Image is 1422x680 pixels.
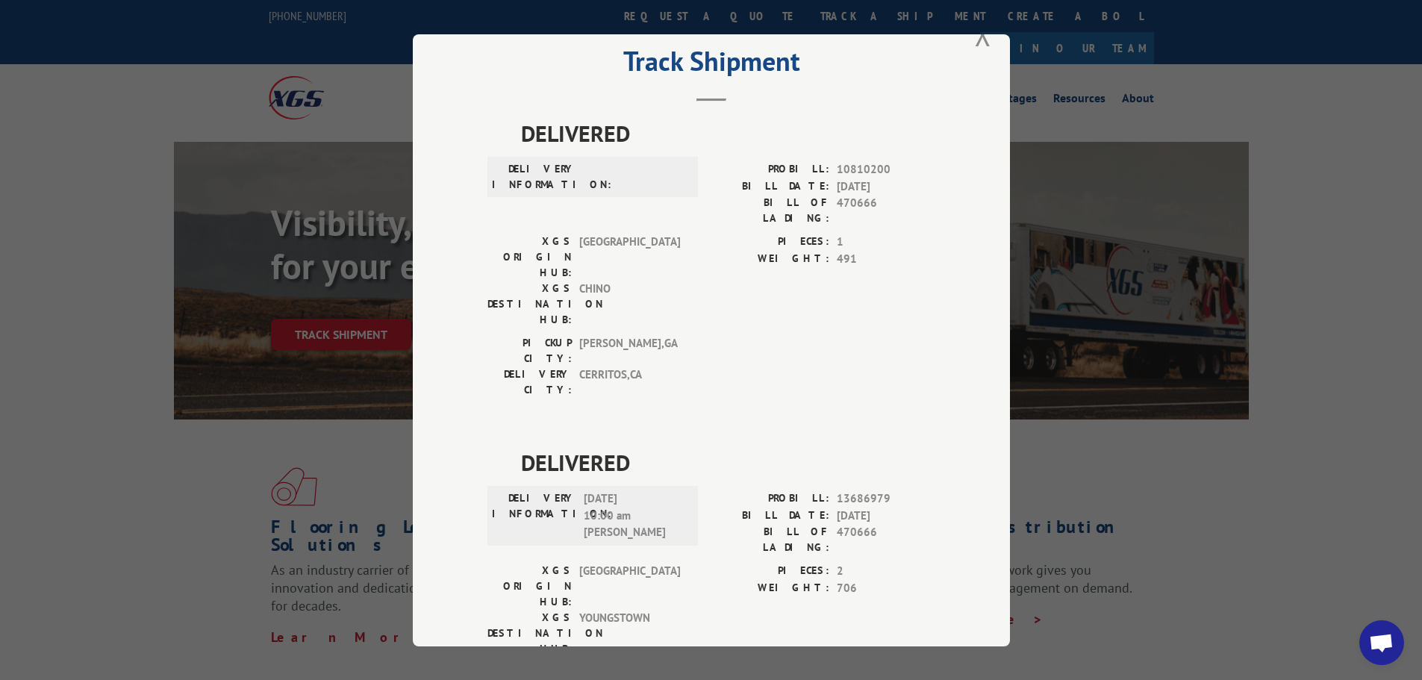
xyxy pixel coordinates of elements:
[487,563,572,610] label: XGS ORIGIN HUB:
[711,234,829,251] label: PIECES:
[521,446,935,479] span: DELIVERED
[487,610,572,657] label: XGS DESTINATION HUB:
[711,178,829,195] label: BILL DATE:
[837,178,935,195] span: [DATE]
[487,51,935,79] h2: Track Shipment
[711,563,829,580] label: PIECES:
[837,195,935,226] span: 470666
[711,161,829,178] label: PROBILL:
[711,195,829,226] label: BILL OF LADING:
[837,234,935,251] span: 1
[579,335,680,366] span: [PERSON_NAME] , GA
[975,15,991,54] button: Close modal
[579,563,680,610] span: [GEOGRAPHIC_DATA]
[837,490,935,508] span: 13686979
[837,524,935,555] span: 470666
[487,366,572,398] label: DELIVERY CITY:
[521,116,935,150] span: DELIVERED
[584,490,685,541] span: [DATE] 10:00 am [PERSON_NAME]
[711,250,829,267] label: WEIGHT:
[487,335,572,366] label: PICKUP CITY:
[837,563,935,580] span: 2
[579,366,680,398] span: CERRITOS , CA
[579,234,680,281] span: [GEOGRAPHIC_DATA]
[837,161,935,178] span: 10810200
[837,507,935,524] span: [DATE]
[487,234,572,281] label: XGS ORIGIN HUB:
[487,281,572,328] label: XGS DESTINATION HUB:
[711,524,829,555] label: BILL OF LADING:
[837,250,935,267] span: 491
[579,281,680,328] span: CHINO
[1359,620,1404,665] div: Open chat
[492,490,576,541] label: DELIVERY INFORMATION:
[837,579,935,596] span: 706
[711,490,829,508] label: PROBILL:
[711,579,829,596] label: WEIGHT:
[711,507,829,524] label: BILL DATE:
[579,610,680,657] span: YOUNGSTOWN
[492,161,576,193] label: DELIVERY INFORMATION:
